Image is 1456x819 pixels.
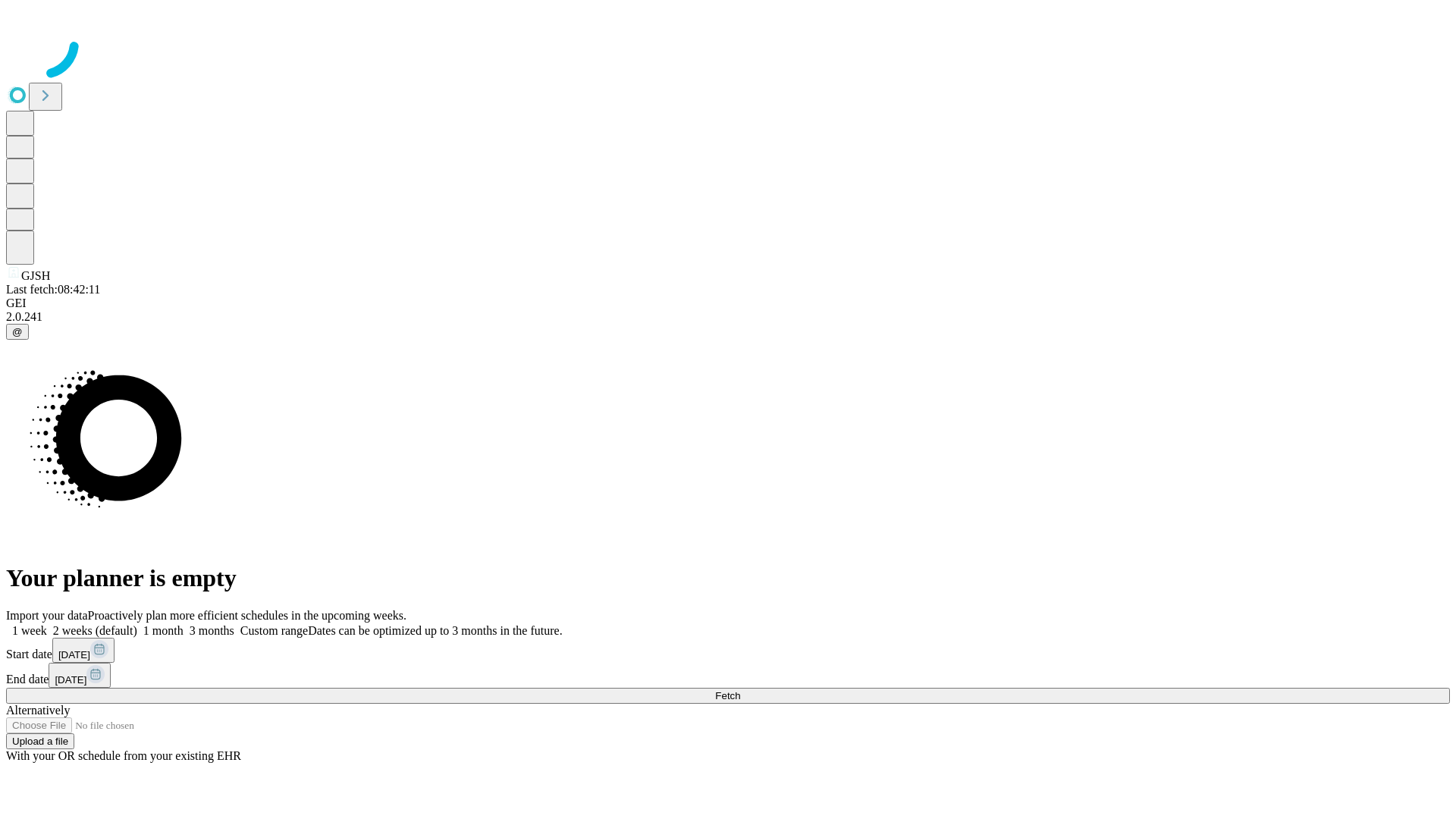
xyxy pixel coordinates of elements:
[308,624,562,637] span: Dates can be optimized up to 3 months in the future.
[6,663,1450,688] div: End date
[6,297,1450,310] div: GEI
[6,688,1450,704] button: Fetch
[6,609,88,622] span: Import your data
[6,749,241,762] span: With your OR schedule from your existing EHR
[49,663,111,688] button: [DATE]
[240,624,308,637] span: Custom range
[21,269,50,282] span: GJSH
[55,674,86,686] span: [DATE]
[88,609,406,622] span: Proactively plan more efficient schedules in the upcoming weeks.
[53,624,137,637] span: 2 weeks (default)
[143,624,184,637] span: 1 month
[52,638,115,663] button: [DATE]
[6,564,1450,592] h1: Your planner is empty
[58,649,90,661] span: [DATE]
[6,324,29,340] button: @
[12,326,23,337] span: @
[6,733,74,749] button: Upload a file
[12,624,47,637] span: 1 week
[6,704,70,717] span: Alternatively
[715,690,740,701] span: Fetch
[6,638,1450,663] div: Start date
[190,624,234,637] span: 3 months
[6,310,1450,324] div: 2.0.241
[6,283,100,296] span: Last fetch: 08:42:11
